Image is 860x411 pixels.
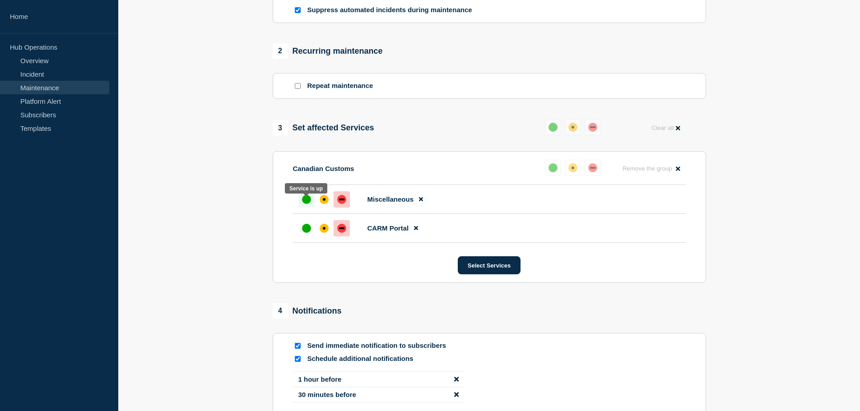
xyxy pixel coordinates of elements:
[273,303,288,319] span: 4
[617,160,686,177] button: Remove the group
[565,119,581,135] button: affected
[307,355,452,363] p: Schedule additional notifications
[302,195,311,204] div: up
[295,83,301,89] input: Repeat maintenance
[646,119,685,137] button: Clear all
[293,387,465,402] li: 30 minutes before
[623,165,672,172] span: Remove the group
[367,224,409,232] span: CARM Portal
[273,120,374,136] div: Set affected Services
[293,371,465,387] li: 1 hour before
[588,123,597,132] div: down
[307,342,452,350] p: Send immediate notification to subscribers
[273,120,288,136] span: 3
[549,163,558,172] div: up
[307,82,373,90] p: Repeat maintenance
[585,160,601,176] button: down
[295,343,301,349] input: Send immediate notification to subscribers
[293,165,354,172] p: Canadian Customs
[289,185,323,192] div: Service is up
[458,256,521,274] button: Select Services
[320,224,329,233] div: affected
[273,43,383,59] div: Recurring maintenance
[454,391,459,398] button: disable notification 30 minutes before
[565,160,581,176] button: affected
[320,195,329,204] div: affected
[295,7,301,13] input: Suppress automated incidents during maintenance
[273,303,342,319] div: Notifications
[585,119,601,135] button: down
[568,123,577,132] div: affected
[367,195,414,203] span: Miscellaneous
[549,123,558,132] div: up
[273,43,288,59] span: 2
[295,356,301,362] input: Schedule additional notifications
[337,195,346,204] div: down
[545,160,561,176] button: up
[337,224,346,233] div: down
[302,224,311,233] div: up
[307,6,472,14] p: Suppress automated incidents during maintenance
[568,163,577,172] div: affected
[454,375,459,383] button: disable notification 1 hour before
[588,163,597,172] div: down
[545,119,561,135] button: up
